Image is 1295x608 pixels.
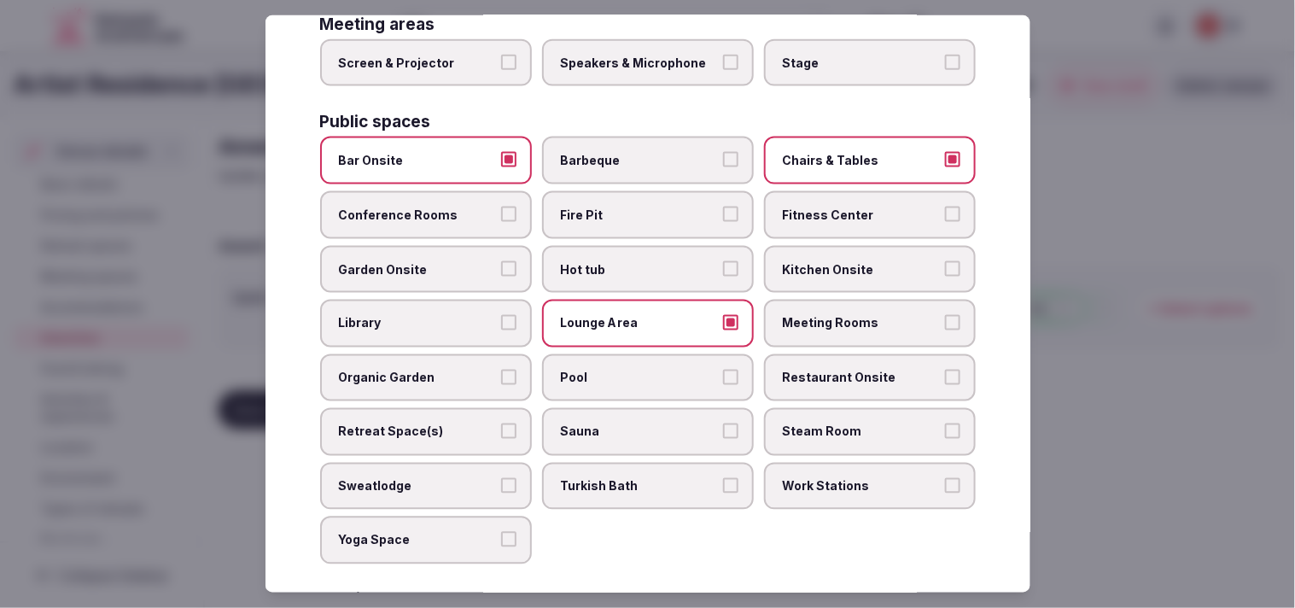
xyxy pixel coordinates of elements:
span: Retreat Space(s) [339,424,496,441]
span: Kitchen Onsite [783,260,940,278]
button: Stage [945,55,960,70]
span: Conference Rooms [339,207,496,224]
span: Bar Onsite [339,152,496,169]
span: Hot tub [561,260,718,278]
button: Hot tub [723,260,738,276]
span: Speakers & Microphone [561,55,718,72]
span: Turkish Bath [561,478,718,495]
button: Chairs & Tables [945,152,960,167]
button: Steam Room [945,424,960,439]
h3: Services [320,592,390,608]
span: Organic Garden [339,370,496,387]
span: Chairs & Tables [783,152,940,169]
button: Screen & Projector [501,55,516,70]
span: Yoga Space [339,532,496,549]
h3: Meeting areas [320,16,435,32]
button: Conference Rooms [501,207,516,222]
span: Work Stations [783,478,940,495]
button: Garden Onsite [501,260,516,276]
button: Meeting Rooms [945,315,960,330]
h3: Public spaces [320,114,431,130]
span: Pool [561,370,718,387]
button: Bar Onsite [501,152,516,167]
button: Sweatlodge [501,478,516,494]
span: Barbeque [561,152,718,169]
button: Pool [723,370,738,385]
button: Barbeque [723,152,738,167]
button: Library [501,315,516,330]
span: Sauna [561,424,718,441]
button: Lounge Area [723,315,738,330]
button: Kitchen Onsite [945,260,960,276]
span: Steam Room [783,424,940,441]
button: Speakers & Microphone [723,55,738,70]
span: Meeting Rooms [783,315,940,332]
span: Library [339,315,496,332]
span: Screen & Projector [339,55,496,72]
button: Fire Pit [723,207,738,222]
button: Restaurant Onsite [945,370,960,385]
span: Garden Onsite [339,260,496,278]
span: Fitness Center [783,207,940,224]
span: Stage [783,55,940,72]
button: Yoga Space [501,532,516,547]
span: Fire Pit [561,207,718,224]
button: Organic Garden [501,370,516,385]
span: Sweatlodge [339,478,496,495]
button: Fitness Center [945,207,960,222]
button: Retreat Space(s) [501,424,516,439]
span: Restaurant Onsite [783,370,940,387]
button: Turkish Bath [723,478,738,494]
button: Work Stations [945,478,960,494]
span: Lounge Area [561,315,718,332]
button: Sauna [723,424,738,439]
